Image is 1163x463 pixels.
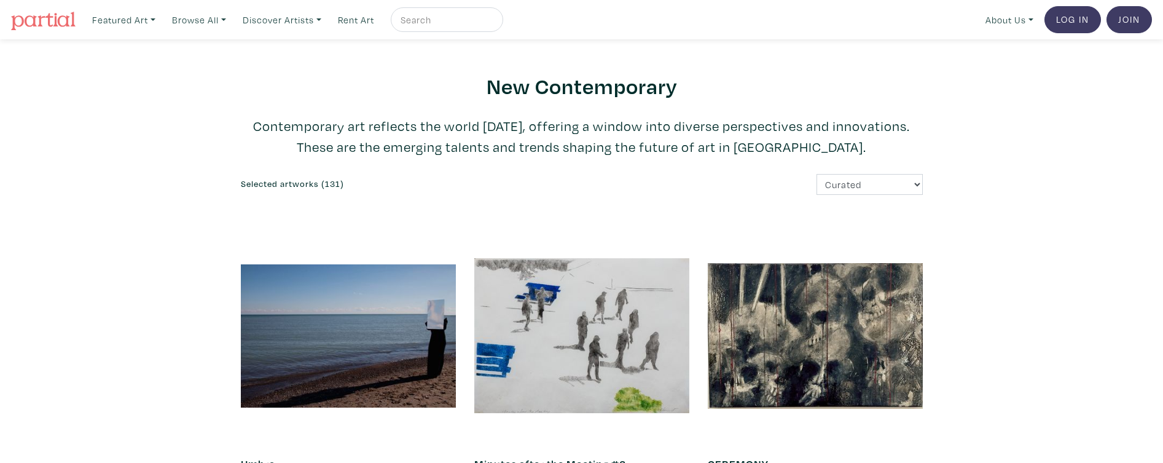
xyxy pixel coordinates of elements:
[1044,6,1101,33] a: Log In
[241,116,923,157] p: Contemporary art reflects the world [DATE], offering a window into diverse perspectives and innov...
[1106,6,1152,33] a: Join
[332,7,380,33] a: Rent Art
[980,7,1039,33] a: About Us
[166,7,232,33] a: Browse All
[237,7,327,33] a: Discover Artists
[241,73,923,99] h2: New Contemporary
[399,12,491,28] input: Search
[241,179,573,189] h6: Selected artworks (131)
[87,7,161,33] a: Featured Art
